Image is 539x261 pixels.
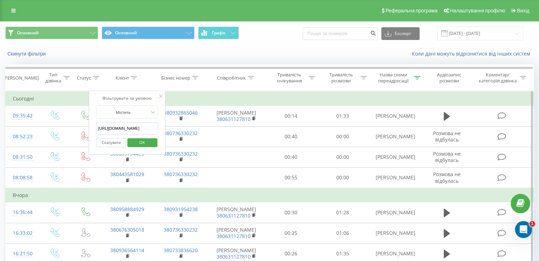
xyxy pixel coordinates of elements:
[375,72,412,84] div: Назва схеми переадресації
[433,130,461,143] span: Розмова не відбулась
[265,223,317,243] td: 00:25
[13,150,32,164] div: 08:31:50
[164,130,198,137] a: 380736330232
[3,75,39,81] div: [PERSON_NAME]
[433,150,461,163] span: Розмова не відбулась
[477,72,518,84] div: Коментар/категорія дзвінка
[110,171,144,178] a: 380443581029
[13,205,32,219] div: 16:36:44
[368,202,422,223] td: [PERSON_NAME]
[212,30,226,35] span: Графік
[217,116,251,122] a: 380631127810
[13,130,32,144] div: 08:52:23
[96,122,158,135] input: Введіть значення
[368,106,422,126] td: [PERSON_NAME]
[265,167,317,188] td: 00:55
[110,206,144,213] a: 380958884929
[132,137,152,148] span: OK
[368,126,422,147] td: [PERSON_NAME]
[5,51,49,57] button: Скинути фільтри
[208,223,265,243] td: [PERSON_NAME]
[368,167,422,188] td: [PERSON_NAME]
[433,171,461,184] span: Розмова не відбулась
[265,147,317,167] td: 00:40
[17,30,39,36] span: Основний
[164,206,198,213] a: 380931954238
[317,167,368,188] td: 00:00
[77,75,91,81] div: Статус
[208,106,265,126] td: [PERSON_NAME]
[208,202,265,223] td: [PERSON_NAME]
[13,226,32,240] div: 16:33:02
[515,221,532,238] iframe: Intercom live chat
[164,171,198,178] a: 380736330232
[164,150,198,157] a: 380736330232
[116,75,129,81] div: Клієнт
[217,212,251,219] a: 380631127810
[317,126,368,147] td: 00:00
[217,253,251,260] a: 380631127810
[317,106,368,126] td: 01:33
[272,72,307,84] div: Тривалість очікування
[265,202,317,223] td: 00:30
[303,27,378,40] input: Пошук за номером
[96,95,158,102] div: Фільтрувати за умовою
[517,8,529,13] span: Вихід
[317,147,368,167] td: 00:00
[217,75,246,81] div: Співробітник
[161,75,190,81] div: Бізнес номер
[381,27,420,40] button: Експорт
[428,72,470,84] div: Аудіозапис розмови
[45,72,61,84] div: Тип дзвінка
[13,171,32,185] div: 08:08:58
[368,223,422,243] td: [PERSON_NAME]
[110,226,144,233] a: 380676305018
[198,27,239,39] button: Графік
[323,72,359,84] div: Тривалість розмови
[102,27,195,39] button: Основний
[386,8,438,13] span: Реферальна програма
[164,109,198,116] a: 380932865046
[164,226,198,233] a: 380736330232
[368,147,422,167] td: [PERSON_NAME]
[13,109,32,123] div: 09:35:42
[5,27,98,39] button: Основний
[412,50,534,57] a: Коли дані можуть відрізнятися вiд інших систем
[317,223,368,243] td: 01:06
[127,138,157,147] button: OK
[6,92,534,106] td: Сьогодні
[450,8,505,13] span: Налаштування профілю
[265,106,317,126] td: 00:14
[164,247,198,254] a: 380733836620
[217,233,251,239] a: 380631127810
[96,138,126,147] button: Скасувати
[6,188,534,202] td: Вчора
[13,247,32,261] div: 16:21:50
[317,202,368,223] td: 01:28
[529,221,535,227] span: 1
[265,126,317,147] td: 00:40
[110,247,144,254] a: 380936564114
